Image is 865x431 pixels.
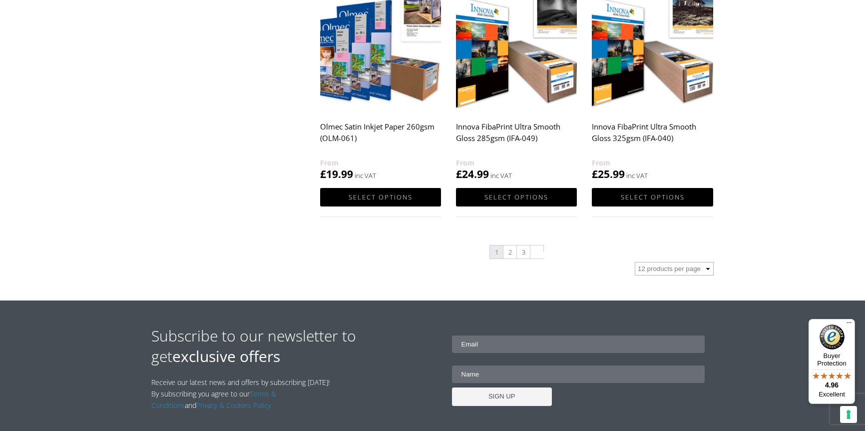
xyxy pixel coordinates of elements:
span: Page 1 [490,245,503,258]
span: £ [592,167,598,181]
a: Select options for “Innova FibaPrint Ultra Smooth Gloss 285gsm (IFA-049)” [456,188,577,206]
bdi: 24.99 [456,167,489,181]
h2: Innova FibaPrint Ultra Smooth Gloss 285gsm (IFA-049) [456,117,577,157]
p: Buyer Protection [809,352,855,367]
p: Receive our latest news and offers by subscribing [DATE]! By subscribing you agree to our and [151,376,335,411]
span: 4.96 [825,381,839,389]
img: Trusted Shops Trustmark [820,324,845,349]
span: £ [320,167,326,181]
a: Page 3 [517,245,530,258]
span: £ [456,167,462,181]
a: Privacy & Cookies Policy. [196,400,272,410]
a: Select options for “Olmec Satin Inkjet Paper 260gsm (OLM-061)” [320,188,441,206]
a: Page 2 [503,245,516,258]
h2: Olmec Satin Inkjet Paper 260gsm (OLM-061) [320,117,441,157]
a: Select options for “Innova FibaPrint Ultra Smooth Gloss 325gsm (IFA-040)” [592,188,713,206]
bdi: 25.99 [592,167,625,181]
h2: Innova FibaPrint Ultra Smooth Gloss 325gsm (IFA-040) [592,117,713,157]
nav: Product Pagination [320,244,714,262]
button: Your consent preferences for tracking technologies [840,406,857,423]
button: Trusted Shops TrustmarkBuyer Protection4.96Excellent [809,319,855,404]
input: SIGN UP [452,387,552,406]
button: Menu [843,319,855,331]
input: Email [452,335,705,353]
p: Excellent [809,390,855,398]
h2: Subscribe to our newsletter to get [151,325,432,366]
input: Name [452,365,705,383]
bdi: 19.99 [320,167,353,181]
strong: exclusive offers [172,346,280,366]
